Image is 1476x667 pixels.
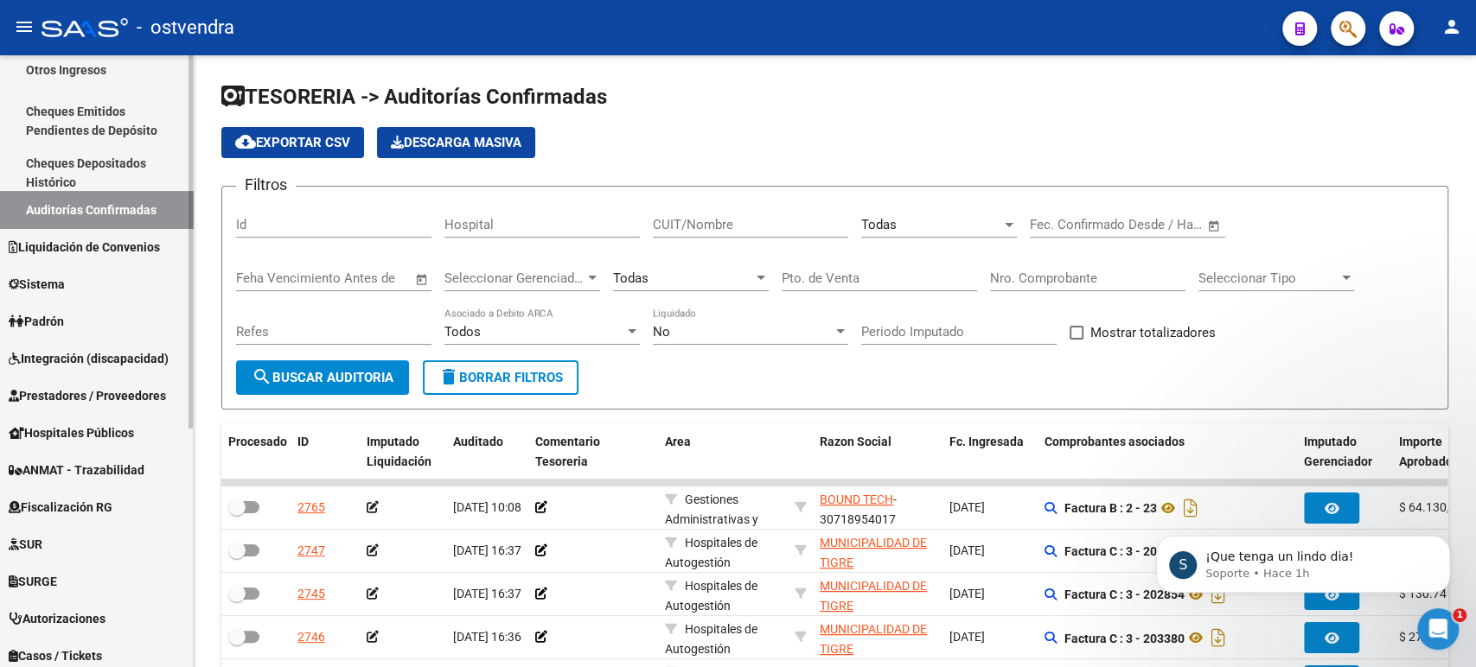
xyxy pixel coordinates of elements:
span: MUNICIPALIDAD DE TIGRE [820,622,927,656]
span: $ 27.944,00 [1399,630,1463,644]
span: Hospitales de Autogestión [665,536,757,569]
span: Gestiones Administrativas y Otros [665,492,758,546]
span: BOUND TECH [820,492,893,506]
span: Auditado [453,435,503,448]
button: Open calendar [1204,216,1224,236]
span: Imputado Gerenciador [1304,435,1372,468]
div: - 30718954017 [820,490,936,526]
span: ID [297,435,309,448]
datatable-header-cell: Fc. Ingresada [942,423,1038,480]
datatable-header-cell: Imputado Liquidación [360,423,446,480]
mat-icon: cloud_download [235,131,256,152]
button: Descarga Masiva [377,127,535,158]
span: Exportar CSV [235,135,350,150]
span: Importe Aprobado [1399,435,1453,468]
span: Padrón [9,312,64,331]
span: Sistema [9,275,65,294]
div: - 30999284899 [820,576,936,613]
span: Autorizaciones [9,609,105,628]
div: - 30999284899 [820,619,936,656]
span: MUNICIPALIDAD DE TIGRE [820,579,927,613]
strong: Factura C : 3 - 203370 [1064,544,1185,558]
span: [DATE] [949,630,985,644]
span: Todas [861,217,897,232]
span: Fiscalización RG [9,498,112,517]
iframe: Intercom notifications mensaje [1130,499,1476,620]
span: Procesado [228,435,287,448]
strong: Factura B : 2 - 23 [1064,501,1157,515]
span: Liquidación de Convenios [9,238,160,257]
span: Razon Social [820,435,891,448]
app-download-masive: Descarga masiva de comprobantes (adjuntos) [377,127,535,158]
span: [DATE] [949,587,985,600]
span: [DATE] [949,500,985,514]
button: Open calendar [412,270,432,289]
span: 1 [1453,608,1466,622]
datatable-header-cell: Razon Social [813,423,942,480]
datatable-header-cell: Procesado [221,423,291,480]
span: Casos / Tickets [9,646,102,665]
input: End date [1102,217,1185,232]
i: Descargar documento [1179,494,1202,522]
span: Todos [444,324,481,340]
strong: Factura C : 3 - 202854 [1064,588,1185,601]
mat-icon: search [252,366,272,387]
span: No [653,324,670,340]
span: Todas [613,270,649,286]
button: Exportar CSV [221,127,364,158]
iframe: Intercom live chat [1417,608,1459,650]
datatable-header-cell: Comentario Tesoreria [528,423,658,480]
span: Fc. Ingresada [949,435,1024,448]
span: [DATE] 16:37 [453,543,521,557]
input: Start date [1030,217,1086,232]
span: Descarga Masiva [391,135,521,150]
span: Hospitales de Autogestión [665,622,757,656]
span: Borrar Filtros [438,370,563,385]
span: - ostvendra [137,9,234,47]
span: Comprobantes asociados [1045,435,1185,448]
mat-icon: menu [14,16,35,37]
span: [DATE] [949,543,985,557]
button: Borrar Filtros [423,360,578,395]
div: 2745 [297,584,325,604]
div: 2765 [297,498,325,518]
span: Imputado Liquidación [367,435,431,468]
span: [DATE] 16:37 [453,587,521,600]
span: Hospitales Públicos [9,423,134,442]
i: Descargar documento [1207,624,1230,651]
span: [DATE] 16:36 [453,630,521,644]
datatable-header-cell: Auditado [446,423,528,480]
span: Buscar Auditoria [252,370,393,385]
div: 2746 [297,627,325,647]
div: - 30999284899 [820,533,936,569]
span: SUR [9,535,42,554]
datatable-header-cell: ID [291,423,360,480]
span: Prestadores / Proveedores [9,386,166,405]
span: Mostrar totalizadores [1090,322,1216,343]
span: Hospitales de Autogestión [665,579,757,613]
datatable-header-cell: Imputado Gerenciador [1297,423,1392,480]
datatable-header-cell: Area [658,423,788,480]
span: Comentario Tesoreria [535,435,600,468]
span: Seleccionar Gerenciador [444,270,585,286]
mat-icon: delete [438,366,459,387]
span: Area [665,435,691,448]
span: ANMAT - Trazabilidad [9,461,144,480]
mat-icon: person [1441,16,1462,37]
datatable-header-cell: Comprobantes asociados [1038,423,1297,480]
div: 2747 [297,541,325,561]
span: [DATE] 10:08 [453,500,521,514]
strong: Factura C : 3 - 203380 [1064,631,1185,645]
span: Integración (discapacidad) [9,349,169,368]
span: MUNICIPALIDAD DE TIGRE [820,536,927,569]
button: Buscar Auditoria [236,360,409,395]
span: SURGE [9,572,57,591]
h3: Filtros [236,173,296,197]
span: TESORERIA -> Auditorías Confirmadas [221,85,607,109]
span: Seleccionar Tipo [1198,270,1339,286]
